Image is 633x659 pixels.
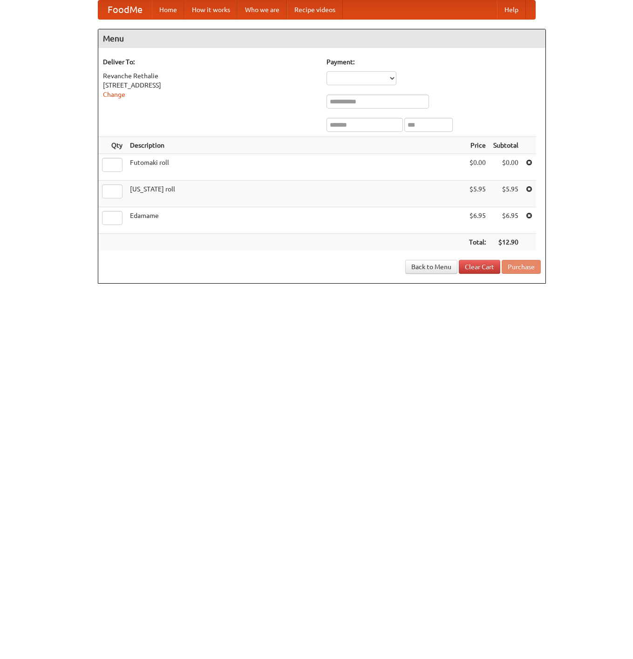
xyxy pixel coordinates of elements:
[502,260,541,274] button: Purchase
[126,181,465,207] td: [US_STATE] roll
[238,0,287,19] a: Who we are
[490,154,522,181] td: $0.00
[126,154,465,181] td: Futomaki roll
[465,154,490,181] td: $0.00
[465,181,490,207] td: $5.95
[327,57,541,67] h5: Payment:
[98,29,545,48] h4: Menu
[98,137,126,154] th: Qty
[497,0,526,19] a: Help
[103,81,317,90] div: [STREET_ADDRESS]
[465,234,490,251] th: Total:
[459,260,500,274] a: Clear Cart
[465,207,490,234] td: $6.95
[126,207,465,234] td: Edamame
[490,137,522,154] th: Subtotal
[126,137,465,154] th: Description
[103,57,317,67] h5: Deliver To:
[465,137,490,154] th: Price
[98,0,152,19] a: FoodMe
[287,0,343,19] a: Recipe videos
[490,181,522,207] td: $5.95
[103,71,317,81] div: Revanche Rethalie
[103,91,125,98] a: Change
[152,0,184,19] a: Home
[490,207,522,234] td: $6.95
[184,0,238,19] a: How it works
[490,234,522,251] th: $12.90
[405,260,457,274] a: Back to Menu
